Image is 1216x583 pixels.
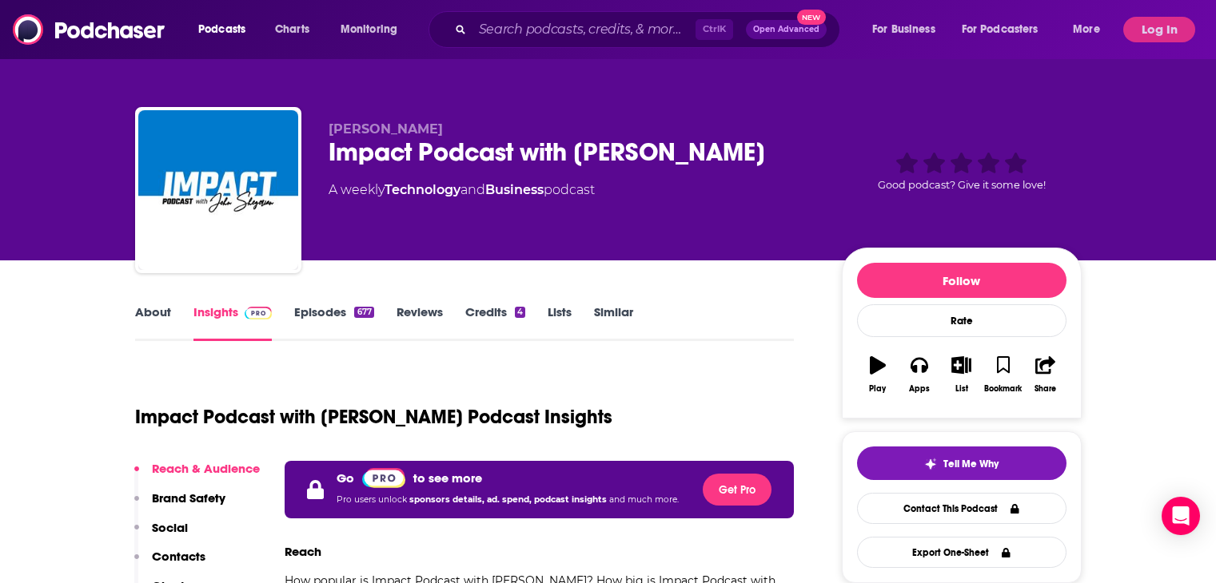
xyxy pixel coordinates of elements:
img: Podchaser - Follow, Share and Rate Podcasts [13,14,166,45]
p: Go [337,470,354,486]
span: sponsors details, ad. spend, podcast insights [409,494,609,505]
div: Apps [909,384,930,394]
div: Share [1035,384,1056,394]
span: Charts [275,18,309,41]
img: tell me why sparkle [924,458,937,470]
div: List [955,384,968,394]
button: Get Pro [703,474,771,506]
span: and [460,182,485,197]
span: More [1073,18,1100,41]
div: A weekly podcast [329,180,595,200]
a: Technology [385,182,460,197]
h1: Impact Podcast with [PERSON_NAME] Podcast Insights [135,405,612,429]
p: Pro users unlock and much more. [337,488,679,512]
div: 4 [515,307,525,318]
button: Open AdvancedNew [746,20,827,39]
button: Apps [899,346,940,403]
button: open menu [861,17,955,42]
a: Business [485,182,544,197]
div: Rate [857,304,1066,337]
input: Search podcasts, credits, & more... [472,17,696,42]
span: Podcasts [198,18,245,41]
h3: Reach [285,544,321,559]
div: Play [869,384,886,394]
button: Share [1024,346,1066,403]
button: open menu [1062,17,1120,42]
span: Open Advanced [753,26,819,34]
button: Social [134,520,188,549]
a: Lists [548,304,572,341]
div: Search podcasts, credits, & more... [444,11,855,48]
a: Similar [594,304,633,341]
button: Bookmark [983,346,1024,403]
button: Log In [1123,17,1195,42]
button: Play [857,346,899,403]
button: Follow [857,263,1066,298]
button: tell me why sparkleTell Me Why [857,446,1066,480]
a: Credits4 [465,304,525,341]
span: Tell Me Why [943,458,999,470]
a: Reviews [397,304,443,341]
span: [PERSON_NAME] [329,121,443,137]
div: Open Intercom Messenger [1162,497,1200,535]
p: Contacts [152,549,205,564]
img: Podchaser Pro [362,468,406,488]
p: Reach & Audience [152,461,260,476]
span: For Business [872,18,935,41]
p: Social [152,520,188,535]
span: Good podcast? Give it some love! [878,179,1046,191]
button: List [940,346,982,403]
button: open menu [187,17,266,42]
a: About [135,304,171,341]
img: Impact Podcast with John Shegerian [138,110,298,270]
a: Episodes677 [294,304,373,341]
button: Export One-Sheet [857,537,1066,568]
div: Bookmark [984,384,1022,394]
span: New [797,10,826,25]
button: open menu [951,17,1062,42]
button: open menu [329,17,418,42]
div: 677 [354,307,373,318]
p: to see more [413,470,482,486]
a: Contact This Podcast [857,493,1066,524]
span: Monitoring [341,18,397,41]
img: Podchaser Pro [245,307,273,319]
a: Charts [265,17,319,42]
span: For Podcasters [962,18,1039,41]
p: Brand Safety [152,490,225,506]
a: Pro website [362,467,406,488]
span: Ctrl K [696,19,733,40]
div: Good podcast? Give it some love! [842,121,1082,220]
button: Brand Safety [134,490,225,520]
button: Contacts [134,549,205,578]
button: Reach & Audience [134,461,260,490]
a: InsightsPodchaser Pro [193,304,273,341]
